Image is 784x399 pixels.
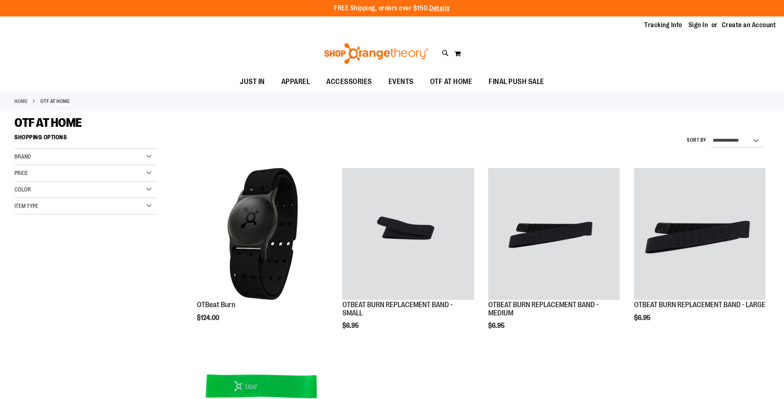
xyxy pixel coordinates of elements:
div: product [484,164,624,350]
a: OTBEAT BURN REPLACEMENT BAND - LARGE [634,301,765,309]
p: FREE Shipping, orders over $150. [334,4,450,13]
span: JUST IN [240,72,265,91]
img: OTBEAT BURN REPLACEMENT BAND - LARGE [634,168,765,299]
img: Main view of OTBeat Burn 6.0-C [197,168,328,299]
a: Details [429,5,450,12]
a: Home [14,98,28,105]
strong: OTF AT HOME [40,98,70,105]
span: Price [14,170,28,176]
span: $6.95 [634,314,652,322]
strong: Shopping Options [14,130,157,149]
a: Main view of OTBeat Burn 6.0-C [197,168,328,301]
img: Shop Orangetheory [323,43,430,64]
a: Create an Account [722,21,776,30]
div: product [193,164,332,342]
img: OTBEAT BURN REPLACEMENT BAND - MEDIUM [488,168,620,299]
div: product [630,164,770,342]
span: OTF AT HOME [14,116,82,130]
a: OTBEAT BURN REPLACEMENT BAND - LARGE [634,168,765,301]
span: $124.00 [197,314,220,322]
span: ACCESSORIES [326,72,372,91]
label: Sort By [687,137,707,144]
a: OTBEAT BURN REPLACEMENT BAND - MEDIUM [488,301,599,317]
span: $6.95 [488,322,506,329]
span: FINAL PUSH SALE [489,72,544,91]
span: OTF AT HOME [430,72,473,91]
span: Color [14,186,31,193]
a: OTBEAT BURN REPLACEMENT BAND - MEDIUM [488,168,620,301]
a: OTBeat Burn [197,301,235,309]
img: OTBEAT BURN REPLACEMENT BAND - SMALL [342,168,474,299]
span: EVENTS [388,72,414,91]
div: product [338,164,478,350]
a: Tracking Info [644,21,682,30]
span: Brand [14,153,31,160]
span: $6.95 [342,322,360,329]
span: Item Type [14,203,38,209]
a: OTBEAT BURN REPLACEMENT BAND - SMALL [342,301,453,317]
span: APPAREL [281,72,310,91]
a: OTBEAT BURN REPLACEMENT BAND - SMALL [342,168,474,301]
a: Sign In [688,21,708,30]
